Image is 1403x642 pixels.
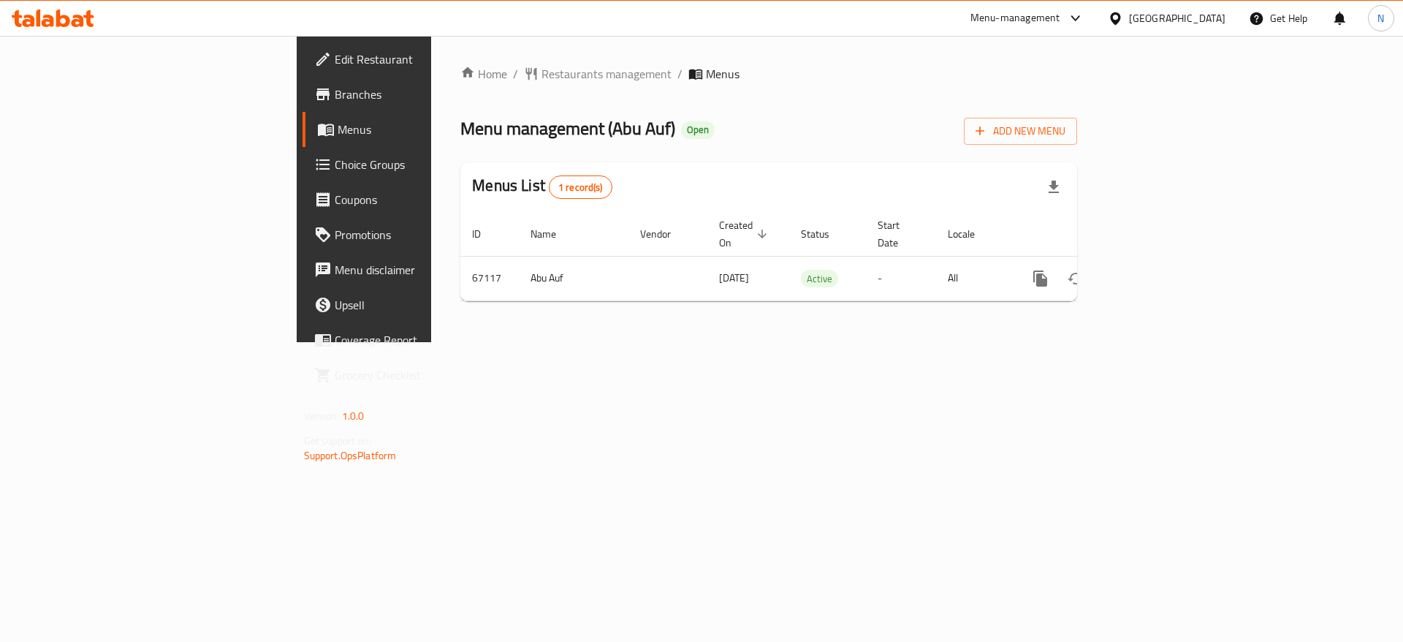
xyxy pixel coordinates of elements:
[303,217,531,252] a: Promotions
[460,212,1175,301] table: enhanced table
[303,322,531,358] a: Coverage Report
[342,407,365,426] span: 1.0.0
[338,121,520,138] span: Menus
[460,65,1077,83] nav: breadcrumb
[335,366,520,384] span: Grocery Checklist
[1011,212,1175,257] th: Actions
[801,225,848,243] span: Status
[303,287,531,322] a: Upsell
[335,191,520,208] span: Coupons
[460,112,675,145] span: Menu management ( Abu Auf )
[335,226,520,243] span: Promotions
[801,271,838,287] span: Active
[335,50,520,68] span: Edit Restaurant
[303,252,531,287] a: Menu disclaimer
[303,42,531,77] a: Edit Restaurant
[524,65,672,83] a: Restaurants management
[303,182,531,217] a: Coupons
[706,65,739,83] span: Menus
[1023,261,1058,296] button: more
[472,175,612,199] h2: Menus List
[866,256,936,301] td: -
[549,175,612,199] div: Total records count
[541,65,672,83] span: Restaurants management
[936,256,1011,301] td: All
[303,147,531,182] a: Choice Groups
[970,10,1060,27] div: Menu-management
[304,446,397,465] a: Support.OpsPlatform
[303,77,531,112] a: Branches
[335,296,520,314] span: Upsell
[976,122,1065,140] span: Add New Menu
[335,261,520,279] span: Menu disclaimer
[519,256,628,301] td: Abu Auf
[335,331,520,349] span: Coverage Report
[719,268,749,287] span: [DATE]
[531,225,575,243] span: Name
[640,225,690,243] span: Vendor
[681,124,715,136] span: Open
[472,225,500,243] span: ID
[304,431,371,450] span: Get support on:
[1377,10,1384,26] span: N
[948,225,994,243] span: Locale
[303,112,531,147] a: Menus
[550,181,612,195] span: 1 record(s)
[878,216,919,252] span: Start Date
[677,65,683,83] li: /
[681,121,715,139] div: Open
[1058,261,1093,296] button: Change Status
[304,407,340,426] span: Version:
[1036,170,1071,205] div: Export file
[1129,10,1225,26] div: [GEOGRAPHIC_DATA]
[303,358,531,393] a: Grocery Checklist
[335,156,520,173] span: Choice Groups
[964,118,1077,145] button: Add New Menu
[719,216,772,252] span: Created On
[335,86,520,103] span: Branches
